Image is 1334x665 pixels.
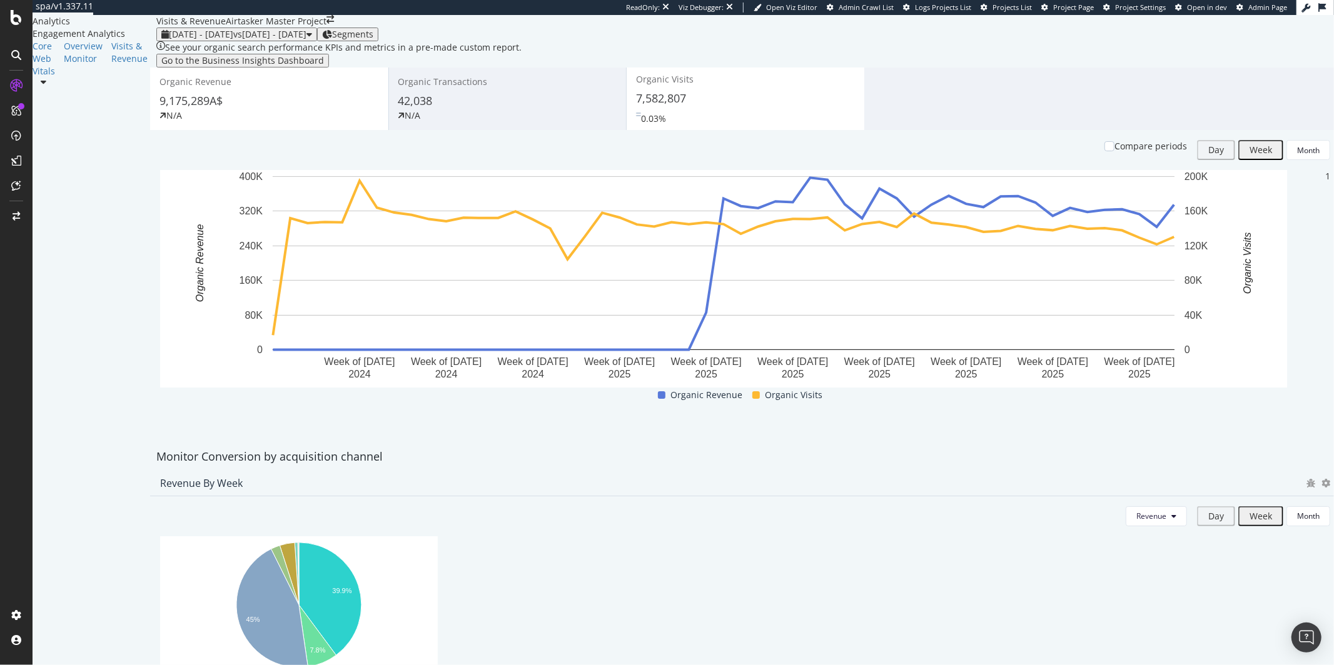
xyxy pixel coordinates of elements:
a: Open in dev [1175,2,1227,12]
div: 1 [1325,170,1330,182]
span: Organic Visits [765,387,822,402]
span: Admin Crawl List [839,2,894,12]
text: Week of [DATE] [324,356,395,367]
span: Organic Revenue [159,76,231,87]
a: Logs Projects List [903,2,971,12]
text: 320K [240,206,263,217]
button: Day [1197,506,1235,526]
a: Core Web Vitals [33,40,55,77]
button: Go to the Business Insights Dashboard [156,54,329,67]
div: info banner [156,41,1334,67]
img: Equal [636,112,641,116]
span: [DATE] - [DATE] [169,28,233,40]
text: 2025 [609,369,631,380]
text: 240K [240,241,263,251]
div: N/A [405,109,421,122]
text: 45% [246,616,260,623]
text: 2025 [1128,369,1151,380]
a: Overview [64,40,103,52]
a: Admin Page [1236,2,1287,12]
text: 2025 [782,369,804,380]
text: Week of [DATE] [1018,356,1088,367]
text: 40K [1185,310,1203,321]
a: Project Page [1041,2,1094,12]
text: Week of [DATE] [844,356,915,367]
span: Admin Page [1248,2,1287,12]
text: Week of [DATE] [1104,356,1175,367]
text: 2024 [348,369,371,380]
span: 7,582,807 [636,91,686,106]
text: Organic Visits [1242,232,1253,294]
text: Week of [DATE] [411,356,482,367]
span: Open Viz Editor [766,2,817,12]
text: Week of [DATE] [931,356,1001,367]
div: Open Intercom Messenger [1291,622,1321,652]
div: Viz Debugger: [679,2,724,12]
div: bug [1306,479,1315,487]
text: 160K [1185,206,1208,217]
div: Visits & Revenue [156,15,226,27]
text: Week of [DATE] [757,356,828,367]
span: 42,038 [398,93,433,108]
div: N/A [166,109,182,122]
span: Organic Transactions [398,76,488,87]
a: Monitor [64,52,103,65]
div: Engagement Analytics [33,27,156,40]
button: Week [1238,506,1283,526]
span: Revenue [1136,511,1166,521]
div: ReadOnly: [626,2,660,12]
text: 120K [1185,241,1208,251]
text: Organic Revenue [195,224,205,302]
a: Visits & Revenue [111,40,148,65]
button: Month [1286,506,1330,526]
div: Compare periods [1114,140,1187,152]
text: 2024 [435,369,458,380]
text: Week of [DATE] [671,356,742,367]
text: 39.9% [332,587,351,594]
text: 2025 [695,369,717,380]
div: Revenue by Week [160,477,243,489]
span: Organic Visits [636,73,694,85]
div: Day [1208,145,1224,155]
div: Airtasker Master Project [226,15,326,27]
span: Projects List [993,2,1032,12]
text: 80K [1185,275,1203,286]
div: 0.03% [641,112,666,125]
span: Segments [332,28,373,40]
span: Project Page [1053,2,1094,12]
div: Week [1250,145,1272,155]
a: Open Viz Editor [754,2,817,12]
div: Week [1250,511,1272,521]
button: Day [1197,140,1235,160]
text: 0 [257,344,263,355]
text: 2025 [955,369,978,380]
text: 80K [245,310,263,321]
text: 0 [1185,344,1190,355]
button: Week [1238,140,1283,160]
text: 2024 [522,369,544,380]
button: Segments [317,27,378,41]
a: Admin Crawl List [827,2,894,12]
span: vs [DATE] - [DATE] [233,28,306,40]
text: 2025 [1042,369,1064,380]
text: 7.8% [310,646,325,654]
span: 9,175,289A$ [159,93,223,108]
div: Month [1297,511,1320,521]
div: See your organic search performance KPIs and metrics in a pre-made custom report. [165,41,522,54]
text: 200K [1185,171,1208,182]
a: Projects List [981,2,1032,12]
svg: A chart. [160,170,1287,387]
div: Analytics [33,15,156,27]
a: Project Settings [1103,2,1166,12]
div: Month [1297,145,1320,156]
text: 2025 [869,369,891,380]
span: Organic Revenue [670,387,742,402]
span: Logs Projects List [915,2,971,12]
text: Week of [DATE] [584,356,655,367]
div: Day [1208,511,1224,521]
button: [DATE] - [DATE]vs[DATE] - [DATE] [156,27,317,41]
